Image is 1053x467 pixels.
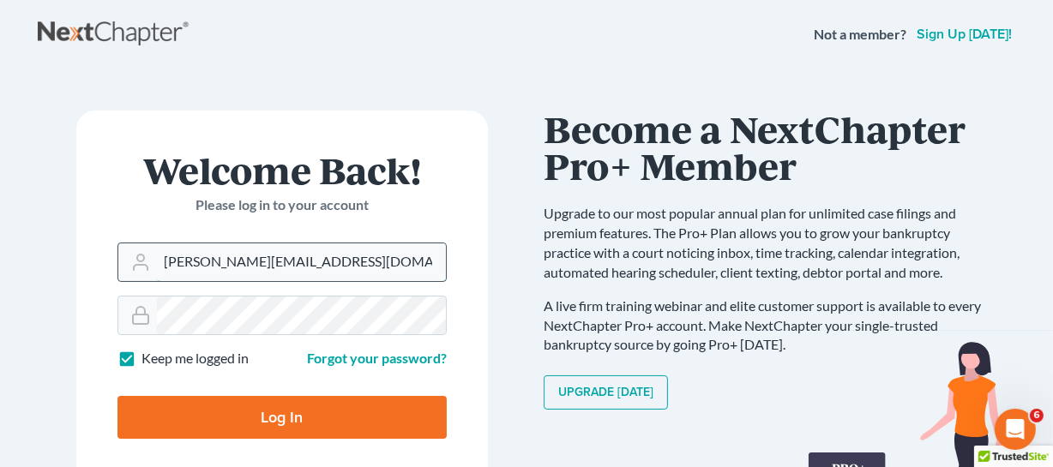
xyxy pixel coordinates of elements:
[117,195,447,215] p: Please log in to your account
[117,152,447,189] h1: Welcome Back!
[157,243,446,281] input: Email Address
[995,409,1036,450] iframe: Intercom live chat
[544,111,998,183] h1: Become a NextChapter Pro+ Member
[814,25,906,45] strong: Not a member?
[307,350,447,366] a: Forgot your password?
[544,296,998,356] p: A live firm training webinar and elite customer support is available to every NextChapter Pro+ ac...
[544,375,668,410] a: Upgrade [DATE]
[1030,409,1044,422] span: 6
[141,349,249,368] label: Keep me logged in
[117,396,447,439] input: Log In
[913,27,1015,41] a: Sign up [DATE]!
[544,204,998,282] p: Upgrade to our most popular annual plan for unlimited case filings and premium features. The Pro+...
